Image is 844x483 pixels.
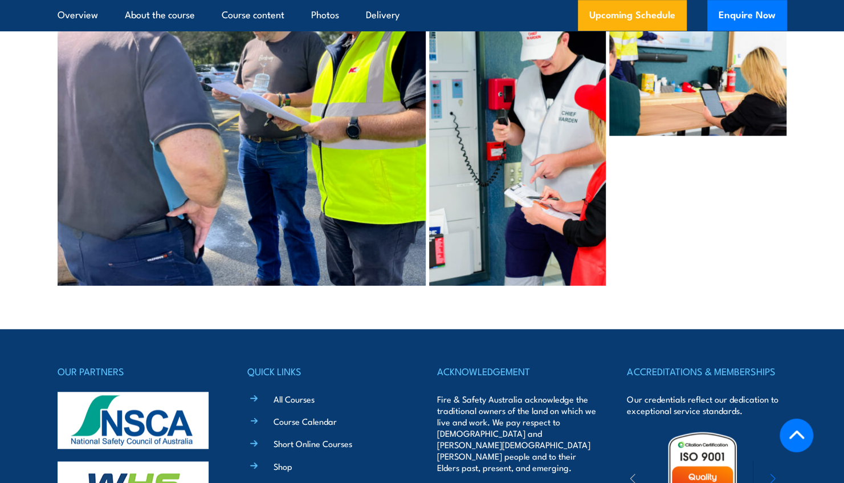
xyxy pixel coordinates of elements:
a: Course Calendar [274,415,337,427]
p: Our credentials reflect our dedication to exceptional service standards. [627,393,786,416]
p: Fire & Safety Australia acknowledge the traditional owners of the land on which we live and work.... [437,393,597,473]
a: Short Online Courses [274,437,352,449]
h4: ACCREDITATIONS & MEMBERSHIPS [627,363,786,379]
h4: ACKNOWLEDGEMENT [437,363,597,379]
a: Shop [274,460,292,472]
h4: OUR PARTNERS [58,363,217,379]
h4: QUICK LINKS [247,363,407,379]
img: nsca-logo-footer [58,392,209,449]
a: All Courses [274,393,315,405]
